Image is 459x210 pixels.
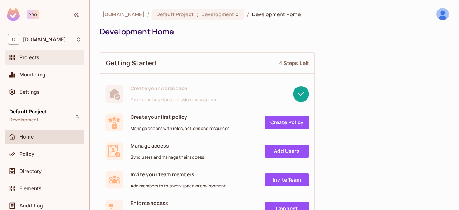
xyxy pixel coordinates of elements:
[437,8,449,20] img: 6669-MANASA BANDARI
[19,186,42,191] span: Elements
[265,145,309,158] a: Add Users
[19,134,34,140] span: Home
[19,55,39,60] span: Projects
[23,37,66,42] span: Workspace: cmrtc.ac.in
[19,72,46,78] span: Monitoring
[9,117,38,123] span: Development
[279,60,309,66] div: 4 Steps Left
[7,8,20,21] img: SReyMgAAAABJRU5ErkJggg==
[131,171,226,178] span: Invite your team members
[19,168,42,174] span: Directory
[201,11,234,18] span: Development
[100,26,445,37] div: Development Home
[196,11,199,17] span: :
[247,11,249,18] li: /
[156,11,194,18] span: Default Project
[19,89,40,95] span: Settings
[265,116,309,129] a: Create Policy
[131,113,229,120] span: Create your first policy
[131,142,204,149] span: Manage access
[103,11,145,18] span: the active workspace
[131,97,219,103] span: Your home base for permission management
[8,34,19,45] span: C
[131,200,227,206] span: Enforce access
[131,126,229,131] span: Manage access with roles, actions and resources
[131,154,204,160] span: Sync users and manage their access
[19,203,43,209] span: Audit Log
[9,109,47,115] span: Default Project
[252,11,301,18] span: Development Home
[265,173,309,186] a: Invite Team
[27,10,39,19] div: Pro
[106,59,156,67] span: Getting Started
[131,183,226,189] span: Add members to this workspace or environment
[147,11,149,18] li: /
[131,85,219,92] span: Create your workspace
[19,151,34,157] span: Policy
